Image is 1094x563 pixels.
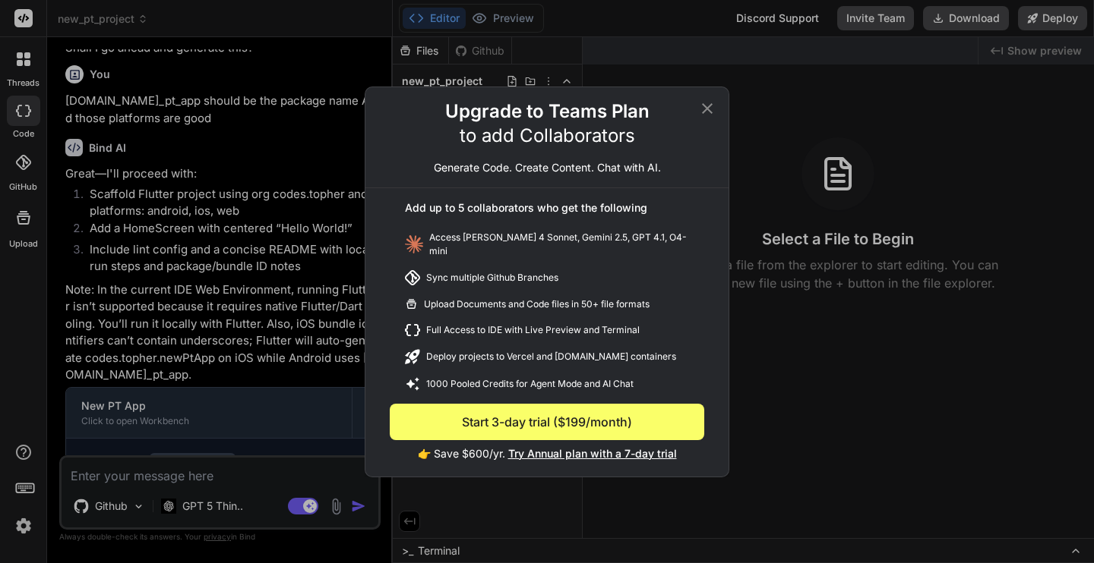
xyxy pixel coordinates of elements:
div: Access [PERSON_NAME] 4 Sonnet, Gemini 2.5, GPT 4.1, O4-mini [390,225,704,264]
div: Upload Documents and Code files in 50+ file formats [390,291,704,317]
div: Add up to 5 collaborators who get the following [390,200,704,225]
button: Start 3-day trial ($199/month) [390,404,704,440]
span: Try Annual plan with a 7-day trial [508,447,677,460]
div: Full Access to IDE with Live Preview and Terminal [390,317,704,343]
h2: Upgrade to Teams Plan [445,99,650,124]
p: Generate Code. Create Content. Chat with AI. [434,160,661,175]
div: Deploy projects to Vercel and [DOMAIN_NAME] containers [390,343,704,370]
div: Sync multiple Github Branches [390,264,704,291]
p: 👉 Save $600/yr. [390,440,704,461]
div: 1000 Pooled Credits for Agent Mode and AI Chat [390,370,704,398]
p: to add Collaborators [460,124,635,148]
